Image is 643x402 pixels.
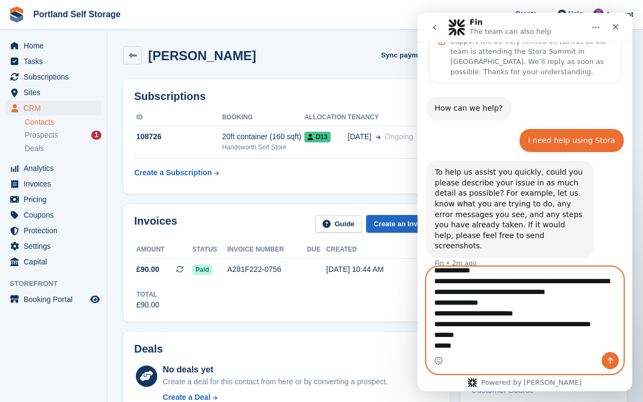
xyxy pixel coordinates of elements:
span: Ongoing [385,132,413,141]
th: Tenancy [348,109,416,126]
a: menu [5,223,101,238]
a: Contacts [25,117,101,127]
span: D13 [304,132,331,142]
a: menu [5,176,101,191]
div: No deals yet [163,363,388,376]
h2: Deals [134,343,163,355]
a: menu [5,85,101,100]
span: Sites [24,85,88,100]
a: menu [5,161,101,176]
a: Guide [315,215,362,233]
div: Handsworth Self Store [222,142,304,152]
a: Create an Invoice [366,215,439,233]
span: [DATE] [348,131,371,142]
span: Account [605,9,633,20]
div: [DATE] 10:44 AM [326,264,407,275]
a: menu [5,38,101,53]
a: menu [5,192,101,207]
th: Booking [222,109,304,126]
button: Sync payment methods [381,46,459,64]
span: Deals [25,143,44,154]
a: menu [5,239,101,254]
span: Invoices [24,176,88,191]
h2: Subscriptions [134,90,439,103]
span: Help [568,9,583,19]
th: Created [326,241,407,259]
th: Due [307,241,326,259]
span: Analytics [24,161,88,176]
span: £90.00 [136,264,159,275]
th: Status [192,241,227,259]
span: Protection [24,223,88,238]
a: Portland Self Storage [29,5,125,23]
a: menu [5,69,101,84]
a: Deals [25,143,101,154]
a: menu [5,54,101,69]
a: Preview store [89,293,101,306]
a: menu [5,207,101,222]
iframe: Intercom live chat [418,13,632,391]
span: Prospects [25,130,58,140]
span: Booking Portal [24,292,88,307]
a: Create a Subscription [134,163,219,183]
span: CRM [24,101,88,116]
div: Total [136,290,159,299]
a: menu [5,254,101,269]
div: 20ft container (160 sqft) [222,131,304,142]
div: Create a Subscription [134,167,212,178]
th: Invoice number [228,241,308,259]
h2: Invoices [134,215,177,233]
span: Create [515,9,537,19]
span: Tasks [24,54,88,69]
h2: [PERSON_NAME] [148,48,256,63]
img: stora-icon-8386f47178a22dfd0bd8f6a31ec36ba5ce8667c1dd55bd0f319d3a0aa187defe.svg [9,6,25,23]
th: Allocation [304,109,348,126]
span: Home [24,38,88,53]
span: Settings [24,239,88,254]
div: 108726 [134,131,222,142]
img: David Baker [593,9,604,19]
a: menu [5,101,101,116]
span: Paid [192,264,212,275]
span: Storefront [10,278,107,289]
span: Coupons [24,207,88,222]
span: Subscriptions [24,69,88,84]
th: Amount [134,241,192,259]
th: ID [134,109,222,126]
div: 1 [91,131,101,140]
div: £90.00 [136,299,159,311]
span: Pricing [24,192,88,207]
div: Create a deal for this contact from here or by converting a prospect. [163,376,388,387]
div: A281F222-0756 [228,264,308,275]
a: Prospects 1 [25,130,101,141]
a: menu [5,292,101,307]
span: Capital [24,254,88,269]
